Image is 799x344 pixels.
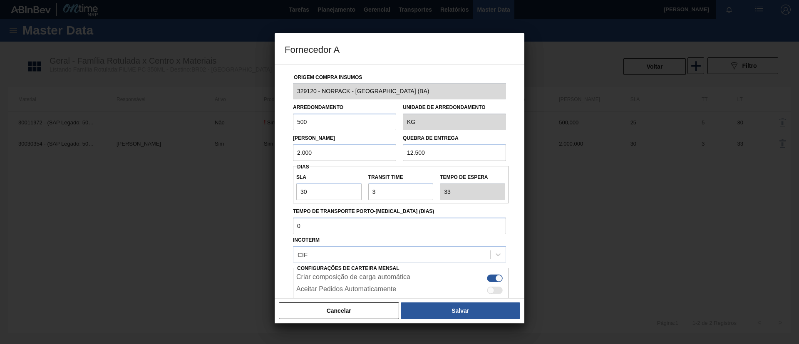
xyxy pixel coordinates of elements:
label: Transit Time [368,171,434,183]
label: Incoterm [293,237,320,243]
div: CIF [298,251,308,258]
label: Aceitar Pedidos Automaticamente [296,285,396,295]
h3: Fornecedor A [275,33,524,65]
label: Tempo de espera [440,171,505,183]
label: Criar composição de carga automática [296,273,410,283]
label: Arredondamento [293,104,343,110]
div: Essa configuração habilita aceite automático do pedido do lado do fornecedor [293,283,509,295]
span: Configurações de Carteira Mensal [297,265,399,271]
label: Origem Compra Insumos [294,74,362,80]
label: SLA [296,171,362,183]
button: Cancelar [279,302,399,319]
label: Tempo de Transporte Porto-[MEDICAL_DATA] (dias) [293,205,506,218]
label: Unidade de arredondamento [403,101,506,114]
span: Dias [297,164,309,170]
button: Salvar [401,302,520,319]
div: Essa configuração habilita a criação automática de composição de carga do lado do fornecedor caso... [293,271,509,283]
label: Quebra de entrega [403,135,459,141]
label: [PERSON_NAME] [293,135,335,141]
